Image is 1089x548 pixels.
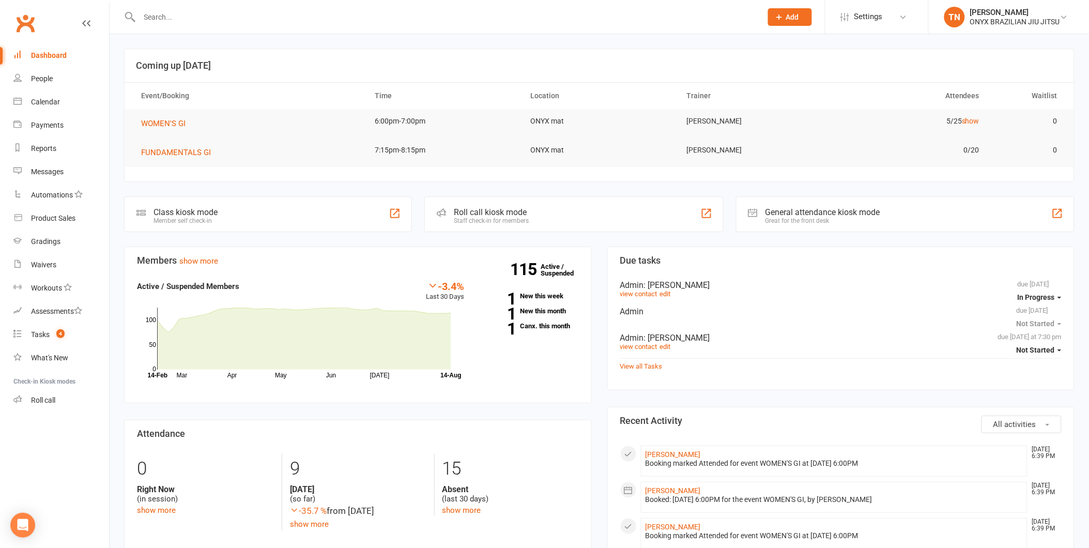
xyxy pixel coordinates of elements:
span: All activities [993,420,1036,429]
th: Time [365,83,521,109]
div: Admin [620,280,1062,290]
h3: Members [137,255,579,266]
a: Reports [13,137,109,160]
strong: 1 [480,291,516,307]
th: Waitlist [989,83,1067,109]
a: Gradings [13,230,109,253]
a: Waivers [13,253,109,277]
time: [DATE] 6:39 PM [1027,446,1061,460]
td: 0 [989,138,1067,162]
th: Location [522,83,677,109]
strong: 1 [480,321,516,337]
div: Member self check-in [154,217,218,224]
button: In Progress [1018,288,1062,307]
a: 1New this month [480,308,578,314]
time: [DATE] 6:39 PM [1027,482,1061,496]
strong: Active / Suspended Members [137,282,239,291]
td: [PERSON_NAME] [677,109,833,133]
a: edit [660,290,671,298]
div: Product Sales [31,214,75,222]
h3: Attendance [137,429,579,439]
span: Not Started [1017,346,1055,354]
span: Add [786,13,799,21]
time: [DATE] 6:39 PM [1027,519,1061,532]
a: Tasks 4 [13,323,109,346]
div: Booking marked Attended for event WOMEN'S GI at [DATE] 6:00PM [646,459,1023,468]
span: Settings [854,5,883,28]
div: What's New [31,354,68,362]
div: Roll call kiosk mode [454,207,529,217]
button: All activities [981,416,1062,433]
div: 9 [290,453,426,484]
a: People [13,67,109,90]
div: from [DATE] [290,504,426,518]
a: What's New [13,346,109,370]
div: Dashboard [31,51,67,59]
strong: Absent [442,484,579,494]
strong: 115 [511,262,541,277]
div: Gradings [31,237,60,246]
div: Admin [620,333,1062,343]
td: 7:15pm-8:15pm [365,138,521,162]
a: Roll call [13,389,109,412]
div: Class kiosk mode [154,207,218,217]
div: Workouts [31,284,62,292]
a: edit [660,343,671,351]
div: Assessments [31,307,82,315]
a: Dashboard [13,44,109,67]
span: -35.7 % [290,506,327,516]
a: 115Active / Suspended [541,255,587,284]
th: Attendees [833,83,989,109]
div: [PERSON_NAME] [970,8,1060,17]
span: 4 [56,329,65,338]
strong: Right Now [137,484,274,494]
a: show more [290,520,329,529]
h3: Recent Activity [620,416,1062,426]
div: ONYX BRAZILIAN JIU JITSU [970,17,1060,26]
a: view contact [620,343,657,351]
strong: 1 [480,306,516,322]
a: [PERSON_NAME] [646,523,701,531]
td: [PERSON_NAME] [677,138,833,162]
h3: Due tasks [620,255,1062,266]
a: show [962,117,979,125]
a: View all Tasks [620,362,663,370]
div: 15 [442,453,579,484]
div: Payments [31,121,64,129]
div: Open Intercom Messenger [10,513,35,538]
div: 0 [137,453,274,484]
span: : [PERSON_NAME] [644,333,710,343]
button: WOMEN'S GI [141,117,193,130]
a: [PERSON_NAME] [646,450,701,459]
span: : [PERSON_NAME] [644,280,710,290]
div: (in session) [137,484,274,504]
div: Great for the front desk [765,217,880,224]
td: ONYX mat [522,109,677,133]
div: Reports [31,144,56,153]
td: ONYX mat [522,138,677,162]
a: Payments [13,114,109,137]
div: Messages [31,168,64,176]
a: show more [442,506,481,515]
div: Admin [620,307,1062,316]
td: 6:00pm-7:00pm [365,109,521,133]
div: Last 30 Days [426,280,464,302]
a: Calendar [13,90,109,114]
div: General attendance kiosk mode [765,207,880,217]
a: [PERSON_NAME] [646,486,701,495]
strong: [DATE] [290,484,426,494]
div: Booking marked Attended for event WOMEN'S GI at [DATE] 6:00PM [646,531,1023,540]
a: show more [179,256,218,266]
span: In Progress [1018,293,1055,301]
div: Booked: [DATE] 6:00PM for the event WOMEN'S GI, by [PERSON_NAME] [646,495,1023,504]
a: Automations [13,184,109,207]
div: (so far) [290,484,426,504]
div: (last 30 days) [442,484,579,504]
a: 1New this week [480,293,578,299]
div: Roll call [31,396,55,404]
th: Trainer [677,83,833,109]
a: Workouts [13,277,109,300]
span: WOMEN'S GI [141,119,186,128]
span: FUNDAMENTALS GI [141,148,211,157]
td: 0/20 [833,138,989,162]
